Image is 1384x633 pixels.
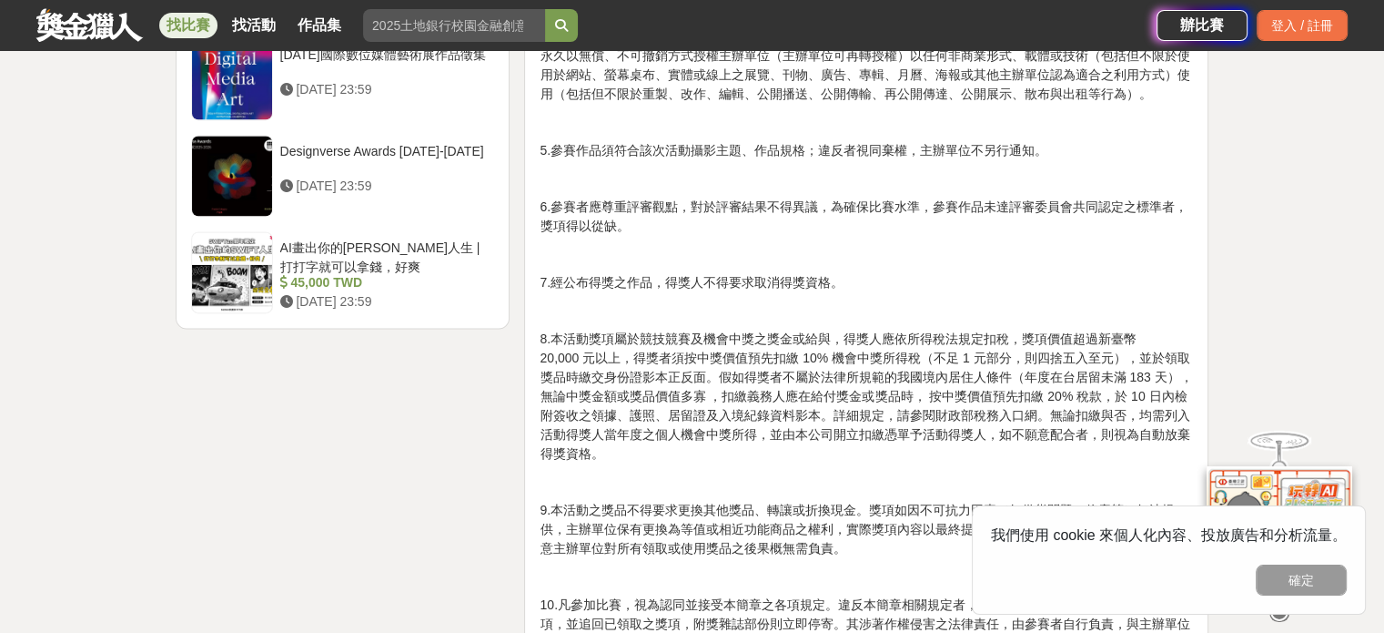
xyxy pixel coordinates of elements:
[280,177,488,196] div: [DATE] 23:59
[540,273,1193,292] p: 7.經公布得獎之作品，得獎人不得要求取消得獎資格。
[280,292,488,311] div: [DATE] 23:59
[191,231,495,313] a: AI畫出你的[PERSON_NAME]人生 | 打打字就可以拿錢，好爽 45,000 TWD [DATE] 23:59
[191,135,495,217] a: Designverse Awards [DATE]-[DATE] [DATE] 23:59
[280,46,488,80] div: [DATE]國際數位媒體藝術展作品徵集
[280,80,488,99] div: [DATE] 23:59
[280,239,488,273] div: AI畫出你的[PERSON_NAME]人生 | 打打字就可以拿錢，好爽
[159,13,217,38] a: 找比賽
[225,13,283,38] a: 找活動
[1157,10,1248,41] a: 辦比賽
[540,501,1193,558] p: 9.本活動之獎品不得要求更換其他獎品、轉讓或折換現金。獎項如因不可抗力因素（如供貨問題、停產等）無法提供，主辦單位保有更換為等值或相近功能商品之權利，實際獎項內容以最終提供為準，恕不接受指定顏色...
[1257,10,1348,41] div: 登入 / 註冊
[540,198,1193,236] p: 6.參賽者應尊重評審觀點，對於評審結果不得異議，為確保比賽水準，參賽作品未達評審委員會共同認定之標準者，獎項得以從缺。
[540,141,1193,160] p: 5.參賽作品須符合該次活動攝影主題、作品規格；違反者視同棄權，主辦單位不另行通知。
[280,273,488,292] div: 45,000 TWD
[191,38,495,120] a: [DATE]國際數位媒體藝術展作品徵集 [DATE] 23:59
[1256,565,1347,596] button: 確定
[290,13,349,38] a: 作品集
[280,142,488,177] div: Designverse Awards [DATE]-[DATE]
[1207,466,1352,587] img: d2146d9a-e6f6-4337-9592-8cefde37ba6b.png
[991,527,1347,543] span: 我們使用 cookie 來個人化內容、投放廣告和分析流量。
[363,9,545,42] input: 2025土地銀行校園金融創意挑戰賽：從你出發 開啟智慧金融新頁
[540,27,1193,104] p: 4.參賽者於提交參賽作品予主辦單位之同時，仍擁有參賽作品之完整著作權以及智慧財產權利，並同意若得獎之作品永久以無償、不可撤銷方式授權主辦單位（主辦單位可再轉授權）以任何非商業形式、載體或技術（包...
[540,330,1193,464] p: 8.本活動獎項屬於競技競賽及機會中獎之獎金或給與，得獎人應依所得稅法規定扣稅，獎項價值超過新臺幣 20,000 元以上，得獎者須按中獎價值預先扣繳 10% 機會中獎所得稅（不足 1 元部分，則四...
